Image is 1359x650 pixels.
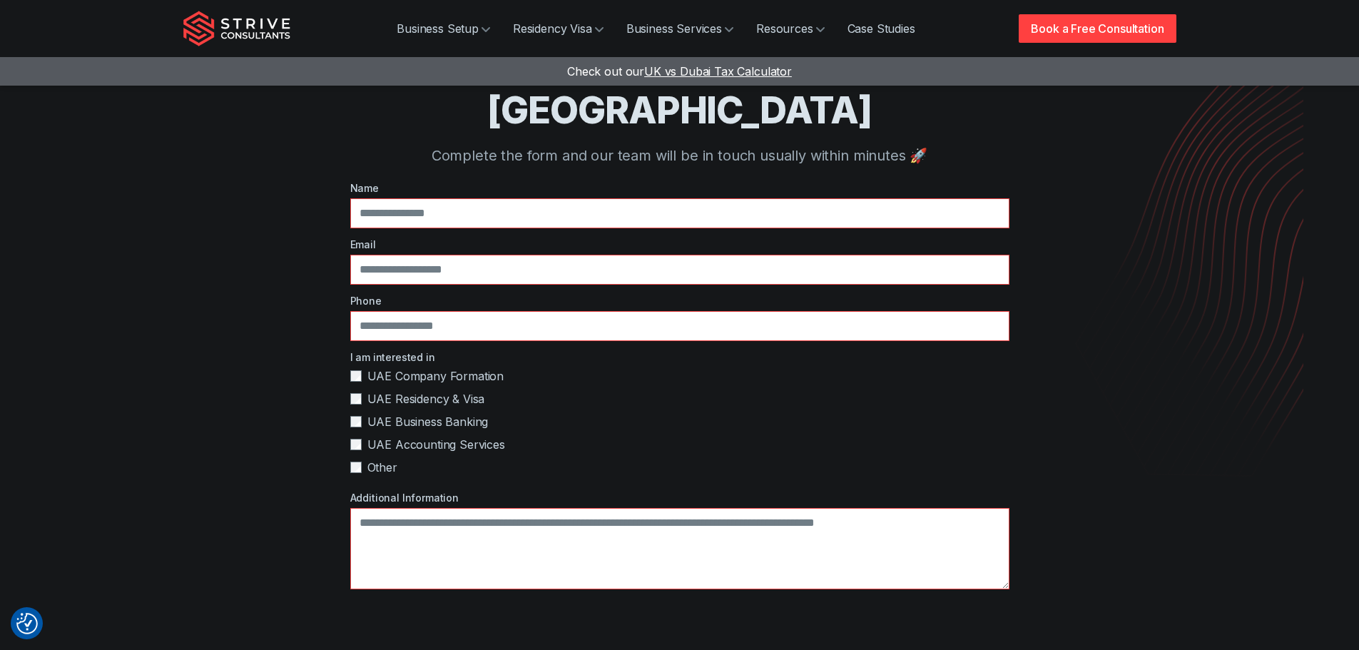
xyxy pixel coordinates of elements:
[1019,14,1176,43] a: Book a Free Consultation
[350,462,362,473] input: Other
[183,11,290,46] img: Strive Consultants
[16,613,38,634] button: Consent Preferences
[367,436,505,453] span: UAE Accounting Services
[502,14,615,43] a: Residency Visa
[615,14,745,43] a: Business Services
[350,237,1009,252] label: Email
[367,413,489,430] span: UAE Business Banking
[367,459,397,476] span: Other
[567,64,792,78] a: Check out ourUK vs Dubai Tax Calculator
[350,490,1009,505] label: Additional Information
[350,370,362,382] input: UAE Company Formation
[745,14,836,43] a: Resources
[240,41,1119,133] h1: Contact Us for Setting up a Company in [GEOGRAPHIC_DATA]
[240,145,1119,166] p: Complete the form and our team will be in touch usually within minutes 🚀
[644,64,792,78] span: UK vs Dubai Tax Calculator
[385,14,502,43] a: Business Setup
[350,350,1009,365] label: I am interested in
[350,439,362,450] input: UAE Accounting Services
[367,367,504,385] span: UAE Company Formation
[836,14,927,43] a: Case Studies
[350,293,1009,308] label: Phone
[350,393,362,405] input: UAE Residency & Visa
[367,390,485,407] span: UAE Residency & Visa
[16,613,38,634] img: Revisit consent button
[350,181,1009,195] label: Name
[350,416,362,427] input: UAE Business Banking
